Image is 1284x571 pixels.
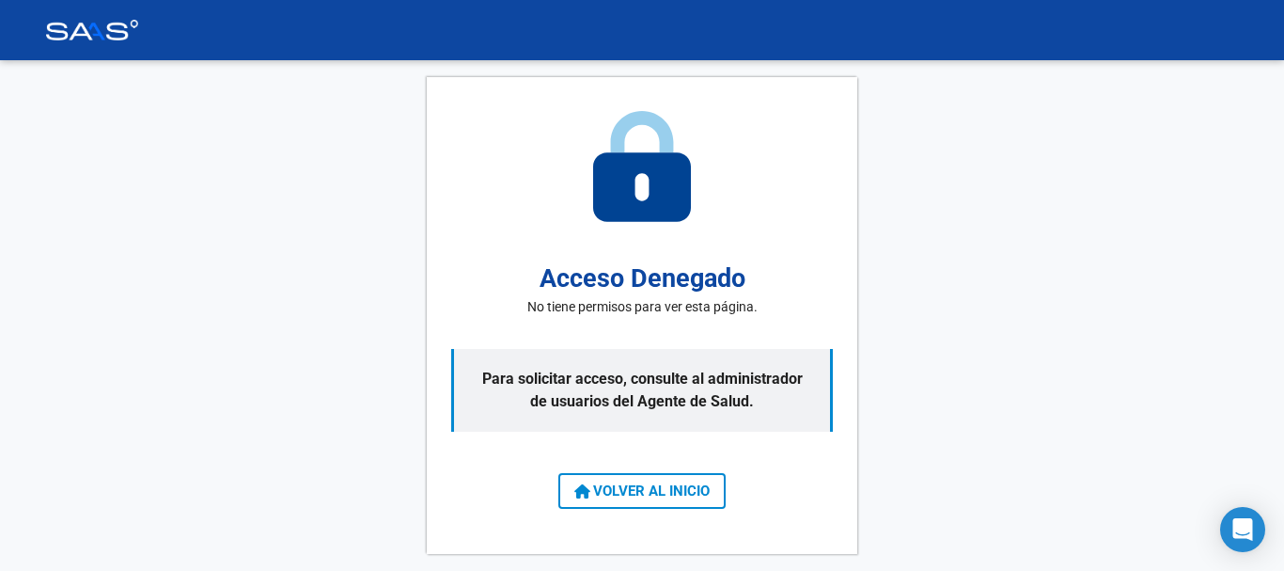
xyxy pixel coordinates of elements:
[45,20,139,40] img: Logo SAAS
[558,473,726,509] button: VOLVER AL INICIO
[451,349,833,432] p: Para solicitar acceso, consulte al administrador de usuarios del Agente de Salud.
[527,297,758,317] p: No tiene permisos para ver esta página.
[593,111,691,222] img: access-denied
[540,260,745,298] h2: Acceso Denegado
[1220,507,1265,552] div: Open Intercom Messenger
[574,483,710,500] span: VOLVER AL INICIO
